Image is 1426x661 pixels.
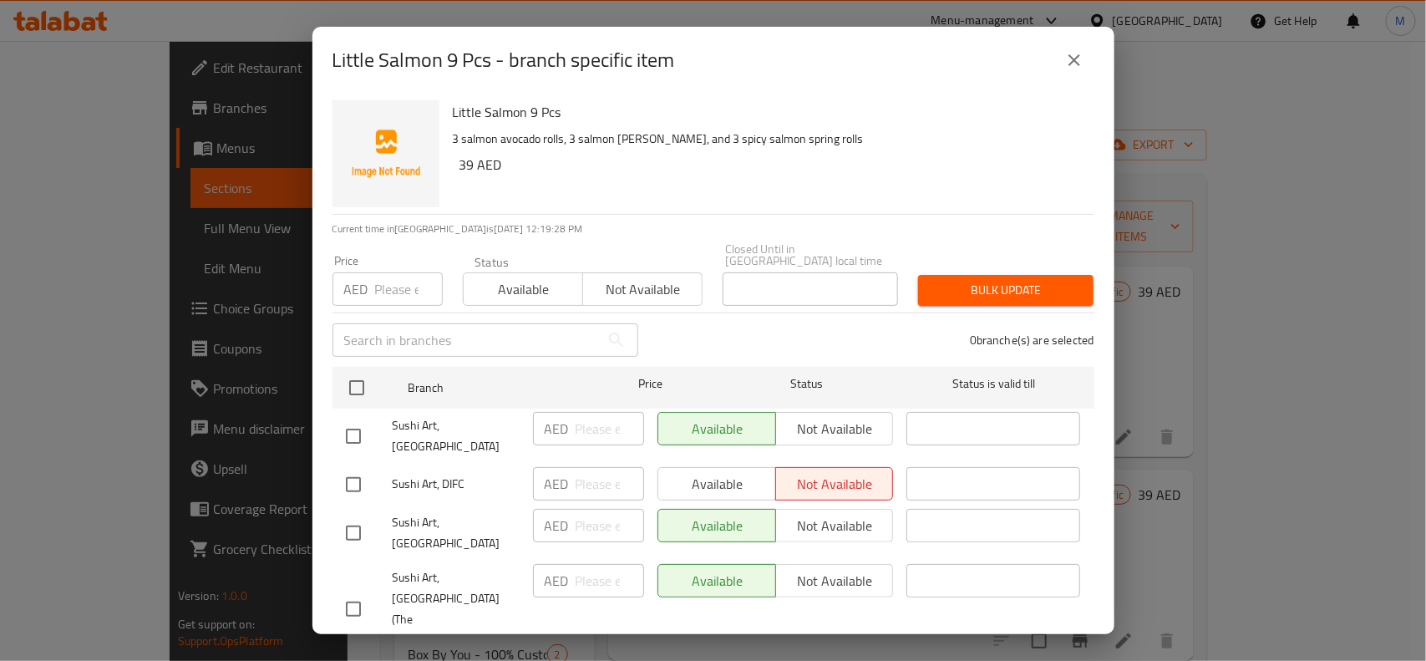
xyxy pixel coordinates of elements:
[576,564,644,597] input: Please enter price
[590,277,696,302] span: Not available
[393,512,520,554] span: Sushi Art, [GEOGRAPHIC_DATA]
[453,129,1081,150] p: 3 salmon avocado rolls, 3 salmon [PERSON_NAME], and 3 spicy salmon spring rolls
[375,272,443,306] input: Please enter price
[1054,40,1094,80] button: close
[576,412,644,445] input: Please enter price
[453,100,1081,124] h6: Little Salmon 9 Pcs
[576,509,644,542] input: Please enter price
[545,571,569,591] p: AED
[332,221,1094,236] p: Current time in [GEOGRAPHIC_DATA] is [DATE] 12:19:28 PM
[545,474,569,494] p: AED
[906,374,1080,394] span: Status is valid till
[408,378,581,399] span: Branch
[463,272,583,306] button: Available
[470,277,576,302] span: Available
[393,415,520,457] span: Sushi Art, [GEOGRAPHIC_DATA]
[332,100,439,207] img: Little Salmon 9 Pcs
[332,47,675,74] h2: Little Salmon 9 Pcs - branch specific item
[970,332,1094,348] p: 0 branche(s) are selected
[393,474,520,495] span: Sushi Art, DIFC
[931,280,1080,301] span: Bulk update
[582,272,703,306] button: Not available
[393,567,520,651] span: Sushi Art, [GEOGRAPHIC_DATA] (The [GEOGRAPHIC_DATA])
[344,279,368,299] p: AED
[459,153,1081,176] h6: 39 AED
[332,323,600,357] input: Search in branches
[595,374,706,394] span: Price
[545,516,569,536] p: AED
[545,419,569,439] p: AED
[576,467,644,501] input: Please enter price
[918,275,1094,306] button: Bulk update
[719,374,893,394] span: Status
